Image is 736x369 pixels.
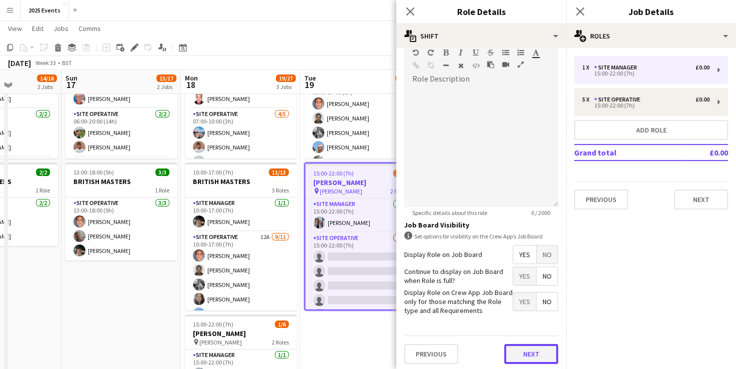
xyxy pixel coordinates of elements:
[594,64,641,71] div: Site Manager
[513,245,536,263] span: Yes
[404,209,495,216] span: Specific details about this role
[156,74,176,82] span: 15/17
[32,24,43,33] span: Edit
[566,24,736,48] div: Roles
[396,24,566,48] div: Shift
[65,108,177,157] app-card-role: Site Operative2/206:00-20:00 (14h)[PERSON_NAME][PERSON_NAME]
[513,267,536,285] span: Yes
[20,0,69,20] button: 2025 Events
[502,60,509,68] button: Insert video
[8,24,22,33] span: View
[696,64,710,71] div: £0.00
[64,79,77,90] span: 17
[582,103,710,108] div: 15:00-22:00 (7h)
[193,320,233,328] span: 15:00-22:00 (7h)
[73,168,114,176] span: 13:00-18:00 (5h)
[183,79,198,90] span: 18
[65,197,177,260] app-card-role: Site Operative3/313:00-18:00 (5h)[PERSON_NAME][PERSON_NAME][PERSON_NAME]
[193,168,233,176] span: 10:00-17:00 (7h)
[513,292,536,310] span: Yes
[396,83,415,90] div: 2 Jobs
[78,24,101,33] span: Comms
[517,48,524,56] button: Ordered List
[313,169,354,177] span: 15:00-22:00 (7h)
[157,83,176,90] div: 2 Jobs
[517,60,524,68] button: Fullscreen
[404,288,513,315] label: Display Role on Crew App Job Board only for those matching the Role type and all Requirements
[185,108,297,200] app-card-role: Site Operative4/507:00-10:00 (3h)[PERSON_NAME][PERSON_NAME][PERSON_NAME]
[442,48,449,56] button: Bold
[696,96,710,103] div: £0.00
[185,162,297,310] app-job-card: 10:00-17:00 (7h)11/13BRITISH MASTERS3 RolesSite Manager1/110:00-17:00 (7h)[PERSON_NAME]Site Opera...
[390,187,407,195] span: 2 Roles
[582,96,594,103] div: 5 x
[532,48,539,56] button: Text Color
[185,329,297,338] h3: [PERSON_NAME]
[320,187,362,195] span: [PERSON_NAME]
[8,58,31,68] div: [DATE]
[457,48,464,56] button: Italic
[457,61,464,69] button: Clear Formatting
[404,220,558,229] h3: Job Board Visibility
[272,338,289,346] span: 2 Roles
[37,83,56,90] div: 2 Jobs
[276,83,295,90] div: 3 Jobs
[37,74,57,82] span: 14/16
[472,61,479,69] button: HTML Code
[185,197,297,231] app-card-role: Site Manager1/110:00-17:00 (7h)[PERSON_NAME]
[185,73,198,82] span: Mon
[276,74,296,82] span: 19/27
[574,189,628,209] button: Previous
[594,96,644,103] div: Site Operative
[33,59,58,66] span: Week 33
[472,48,479,56] button: Underline
[487,48,494,56] button: Strikethrough
[582,64,594,71] div: 1 x
[65,162,177,260] app-job-card: 13:00-18:00 (5h)3/3BRITISH MASTERS1 RoleSite Operative3/313:00-18:00 (5h)[PERSON_NAME][PERSON_NAM...
[305,198,415,232] app-card-role: Site Manager1/115:00-22:00 (7h)[PERSON_NAME]
[537,267,558,285] span: No
[199,338,242,346] span: [PERSON_NAME]
[404,231,558,241] div: Set options for visibility on the Crew App’s Job Board
[65,177,177,186] h3: BRITISH MASTERS
[62,59,72,66] div: BST
[523,209,558,216] span: 0 / 2000
[674,189,728,209] button: Next
[35,186,50,194] span: 1 Role
[65,73,77,82] span: Sun
[28,22,47,35] a: Edit
[304,162,416,310] app-job-card: 15:00-22:00 (7h)1/6[PERSON_NAME] [PERSON_NAME]2 RolesSite Manager1/115:00-22:00 (7h)[PERSON_NAME]...
[487,60,494,68] button: Paste as plain text
[681,144,728,160] td: £0.00
[537,245,558,263] span: No
[275,320,289,328] span: 1/6
[504,344,558,364] button: Next
[74,22,105,35] a: Comms
[36,168,50,176] span: 2/2
[185,177,297,186] h3: BRITISH MASTERS
[412,48,419,56] button: Undo
[49,22,72,35] a: Jobs
[305,178,415,187] h3: [PERSON_NAME]
[303,79,316,90] span: 19
[272,186,289,194] span: 3 Roles
[155,186,169,194] span: 1 Role
[4,22,26,35] a: View
[574,144,681,160] td: Grand total
[404,344,458,364] button: Previous
[566,5,736,18] h3: Job Details
[404,267,513,285] label: Continue to display on Job Board when Role is full?
[404,250,482,259] label: Display Role on Job Board
[427,48,434,56] button: Redo
[395,74,415,82] span: 12/19
[53,24,68,33] span: Jobs
[574,120,728,140] button: Add role
[502,48,509,56] button: Unordered List
[537,292,558,310] span: No
[305,232,415,324] app-card-role: Site Operative0/515:00-22:00 (7h)
[304,73,316,82] span: Tue
[269,168,289,176] span: 11/13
